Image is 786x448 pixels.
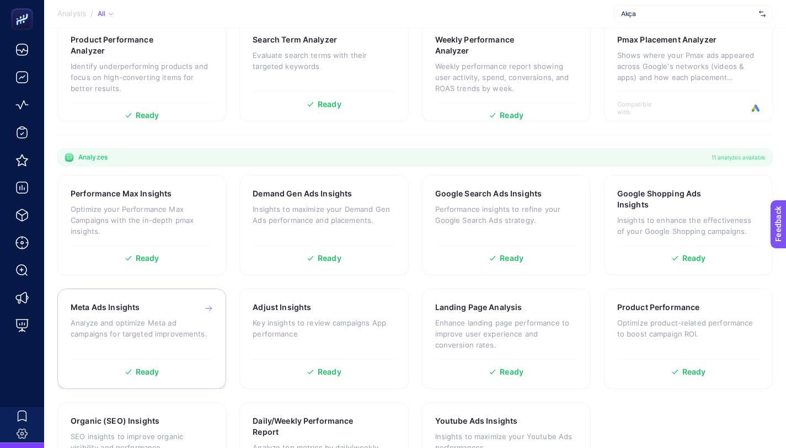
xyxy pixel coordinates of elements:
[253,415,361,438] h3: Daily/Weekly Performance Report
[253,317,395,339] p: Key insights to review campaigns App performance
[71,61,213,94] p: Identify underperforming products and focus on high-converting items for better results.
[253,34,337,45] h3: Search Term Analyzer
[71,34,179,56] h3: Product Performance Analyzer
[136,368,159,376] span: Ready
[617,34,717,45] h3: Pmax Placement Analyzer
[318,368,341,376] span: Ready
[57,289,226,389] a: Meta Ads InsightsAnalyze and optimize Meta ad campaigns for targeted improvements.Ready
[253,204,395,226] p: Insights to maximize your Demand Gen Ads performance and placements.
[604,21,773,121] a: Pmax Placement AnalyzerShows where your Pmax ads appeared across Google's networks (videos & apps...
[71,188,172,199] h3: Performance Max Insights
[318,100,341,108] span: Ready
[98,9,113,18] div: All
[759,8,766,19] img: svg%3e
[712,153,766,162] span: 11 analyzes available
[57,9,86,18] span: Analysis
[239,21,408,121] a: Search Term AnalyzerEvaluate search terms with their targeted keywordsReady
[253,188,352,199] h3: Demand Gen Ads Insights
[71,415,159,426] h3: Organic (SEO) Insights
[7,3,42,12] span: Feedback
[435,61,578,94] p: Weekly performance report showing user activity, spend, conversions, and ROAS trends by week.
[617,188,725,210] h3: Google Shopping Ads Insights
[71,317,213,339] p: Analyze and optimize Meta ad campaigns for targeted improvements.
[500,254,523,262] span: Ready
[253,50,395,72] p: Evaluate search terms with their targeted keywords
[239,175,408,275] a: Demand Gen Ads InsightsInsights to maximize your Demand Gen Ads performance and placements.Ready
[136,254,159,262] span: Ready
[435,204,578,226] p: Performance insights to refine your Google Search Ads strategy.
[617,215,760,237] p: Insights to enhance the effectiveness of your Google Shopping campaigns.
[253,302,311,313] h3: Adjust Insights
[435,317,578,350] p: Enhance landing page performance to improve user experience and conversion rates.
[604,289,773,389] a: Product PerformanceOptimize product-related performance to boost campaign ROI.Ready
[435,34,543,56] h3: Weekly Performance Analyzer
[435,302,522,313] h3: Landing Page Analysis
[435,188,542,199] h3: Google Search Ads Insights
[57,21,226,121] a: Product Performance AnalyzerIdentify underperforming products and focus on high-converting items ...
[617,100,667,116] span: Compatible with:
[422,21,591,121] a: Weekly Performance AnalyzerWeekly performance report showing user activity, spend, conversions, a...
[604,175,773,275] a: Google Shopping Ads InsightsInsights to enhance the effectiveness of your Google Shopping campaig...
[621,9,755,18] span: Akça
[90,9,93,18] span: /
[617,317,760,339] p: Optimize product-related performance to boost campaign ROI.
[71,204,213,237] p: Optimize your Performance Max Campaigns with the in-depth pmax insights.
[136,111,159,119] span: Ready
[78,153,108,162] span: Analyzes
[422,175,591,275] a: Google Search Ads InsightsPerformance insights to refine your Google Search Ads strategy.Ready
[617,302,700,313] h3: Product Performance
[682,254,706,262] span: Ready
[239,289,408,389] a: Adjust InsightsKey insights to review campaigns App performanceReady
[500,368,523,376] span: Ready
[318,254,341,262] span: Ready
[617,50,760,83] p: Shows where your Pmax ads appeared across Google's networks (videos & apps) and how each placemen...
[422,289,591,389] a: Landing Page AnalysisEnhance landing page performance to improve user experience and conversion r...
[682,368,706,376] span: Ready
[57,175,226,275] a: Performance Max InsightsOptimize your Performance Max Campaigns with the in-depth pmax insights.R...
[500,111,523,119] span: Ready
[435,415,518,426] h3: Youtube Ads Insights
[71,302,140,313] h3: Meta Ads Insights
